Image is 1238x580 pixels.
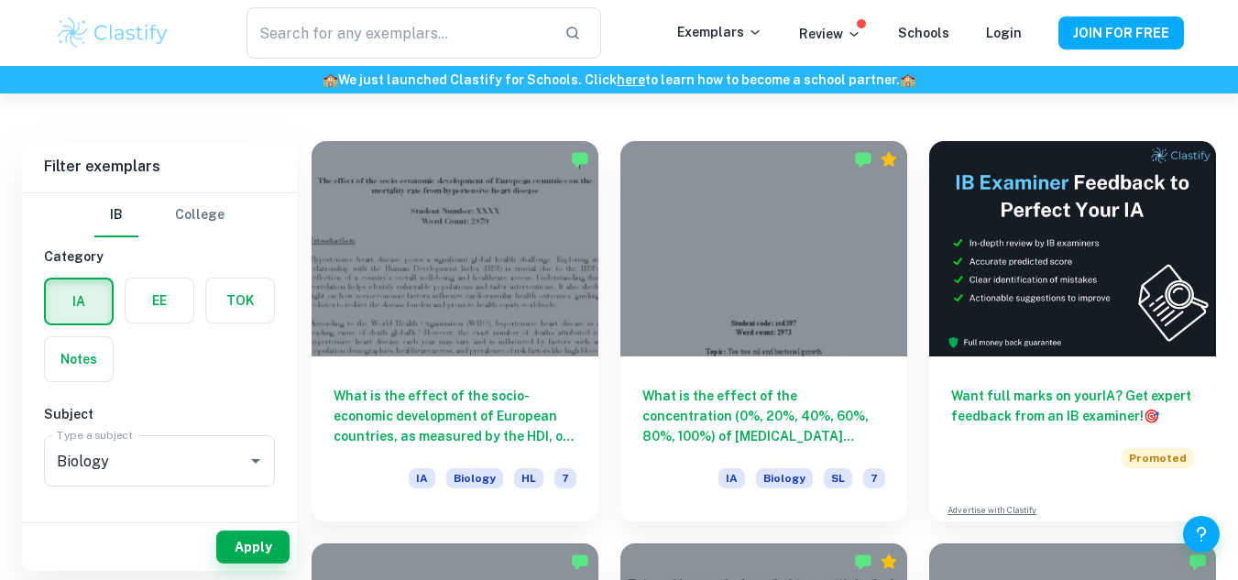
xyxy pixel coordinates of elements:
img: Thumbnail [929,141,1216,356]
span: 🏫 [900,72,915,87]
span: Promoted [1122,448,1194,468]
button: Help and Feedback [1183,516,1220,553]
div: Premium [880,150,898,169]
img: Marked [1189,553,1207,571]
a: Login [986,26,1022,40]
img: Marked [854,150,872,169]
div: Filter type choice [94,193,225,237]
a: Schools [898,26,949,40]
span: 🎯 [1144,409,1159,423]
span: IA [409,468,435,488]
button: Open [243,448,268,474]
span: SL [824,468,852,488]
div: Premium [880,553,898,571]
p: Exemplars [677,22,762,42]
img: Marked [854,553,872,571]
a: Want full marks on yourIA? Get expert feedback from an IB examiner!PromotedAdvertise with Clastify [929,141,1216,521]
a: Advertise with Clastify [948,504,1036,517]
button: IB [94,193,138,237]
span: IA [718,468,745,488]
a: What is the effect of the concentration (0%, 20%, 40%, 60%, 80%, 100%) of [MEDICAL_DATA] (Melaleu... [620,141,907,521]
span: Biology [446,468,503,488]
label: Type a subject [57,427,133,443]
h6: What is the effect of the socio-economic development of European countries, as measured by the HD... [334,386,576,446]
h6: Category [44,246,275,267]
input: Search for any exemplars... [247,7,549,59]
button: IA [46,279,112,323]
span: HL [514,468,543,488]
h6: We just launched Clastify for Schools. Click to learn how to become a school partner. [4,70,1234,90]
span: 7 [863,468,885,488]
a: What is the effect of the socio-economic development of European countries, as measured by the HD... [312,141,598,521]
h6: Subject [44,404,275,424]
img: Clastify logo [55,15,171,51]
a: here [617,72,645,87]
button: Notes [45,337,113,381]
span: 🏫 [323,72,338,87]
h6: Filter exemplars [22,141,297,192]
span: 7 [554,468,576,488]
button: JOIN FOR FREE [1058,16,1184,49]
h6: What is the effect of the concentration (0%, 20%, 40%, 60%, 80%, 100%) of [MEDICAL_DATA] (Melaleu... [642,386,885,446]
span: Biology [756,468,813,488]
button: EE [126,279,193,323]
img: Marked [571,553,589,571]
p: Review [799,24,861,44]
h6: Want full marks on your IA ? Get expert feedback from an IB examiner! [951,386,1194,426]
img: Marked [571,150,589,169]
button: Apply [216,531,290,564]
button: College [175,193,225,237]
button: TOK [206,279,274,323]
